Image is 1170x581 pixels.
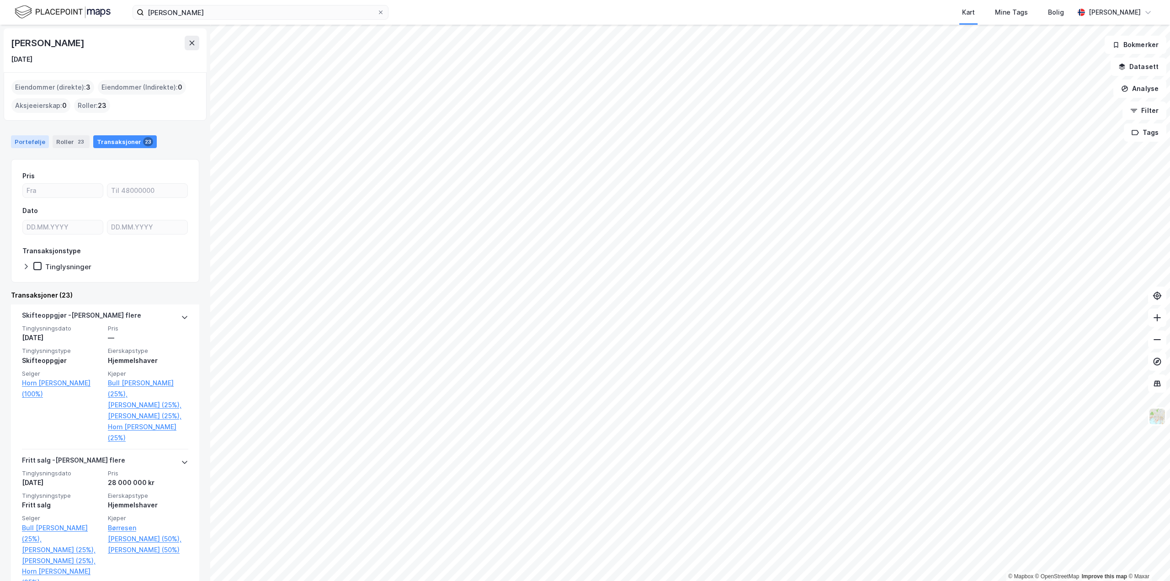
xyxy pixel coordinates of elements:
a: [PERSON_NAME] (25%), [108,410,188,421]
a: [PERSON_NAME] (25%), [108,400,188,410]
div: [PERSON_NAME] [1089,7,1141,18]
a: Horn [PERSON_NAME] (25%) [108,421,188,443]
div: [PERSON_NAME] [11,36,86,50]
a: Improve this map [1082,573,1127,580]
div: Dato [22,205,38,216]
input: Fra [23,184,103,197]
input: Søk på adresse, matrikkel, gårdeiere, leietakere eller personer [144,5,377,19]
input: Til 48000000 [107,184,187,197]
div: Tinglysninger [45,262,91,271]
div: Mine Tags [995,7,1028,18]
div: Kart [962,7,975,18]
div: Transaksjoner [93,135,157,148]
span: Tinglysningstype [22,347,102,355]
span: 3 [86,82,90,93]
button: Bokmerker [1105,36,1166,54]
button: Filter [1122,101,1166,120]
span: Eierskapstype [108,347,188,355]
button: Analyse [1113,80,1166,98]
button: Datasett [1111,58,1166,76]
span: Eierskapstype [108,492,188,500]
iframe: Chat Widget [1124,537,1170,581]
a: Børresen [PERSON_NAME] (50%), [108,522,188,544]
a: [PERSON_NAME] (25%), [22,544,102,555]
div: Eiendommer (Indirekte) : [98,80,186,95]
span: Selger [22,370,102,378]
div: 23 [76,137,86,146]
div: Portefølje [11,135,49,148]
div: Aksjeeierskap : [11,98,70,113]
img: Z [1149,408,1166,425]
div: 23 [143,137,153,146]
div: Fritt salg [22,500,102,511]
a: Bull [PERSON_NAME] (25%), [108,378,188,400]
div: [DATE] [22,332,102,343]
span: Selger [22,514,102,522]
span: 0 [62,100,67,111]
button: Tags [1124,123,1166,142]
div: Eiendommer (direkte) : [11,80,94,95]
a: Bull [PERSON_NAME] (25%), [22,522,102,544]
div: Hjemmelshaver [108,500,188,511]
div: — [108,332,188,343]
div: Roller [53,135,90,148]
span: 23 [98,100,106,111]
div: Hjemmelshaver [108,355,188,366]
div: Pris [22,171,35,181]
span: Kjøper [108,514,188,522]
a: Mapbox [1008,573,1033,580]
input: DD.MM.YYYY [23,220,103,234]
img: logo.f888ab2527a4732fd821a326f86c7f29.svg [15,4,111,20]
div: Fritt salg - [PERSON_NAME] flere [22,455,125,469]
div: Roller : [74,98,110,113]
span: Kjøper [108,370,188,378]
span: Tinglysningsdato [22,469,102,477]
span: 0 [178,82,182,93]
span: Tinglysningstype [22,492,102,500]
a: Horn [PERSON_NAME] (100%) [22,378,102,400]
span: Pris [108,469,188,477]
div: Skifteoppgjør [22,355,102,366]
div: [DATE] [22,477,102,488]
span: Pris [108,325,188,332]
div: 28 000 000 kr [108,477,188,488]
div: Skifteoppgjør - [PERSON_NAME] flere [22,310,141,325]
div: Bolig [1048,7,1064,18]
input: DD.MM.YYYY [107,220,187,234]
div: Transaksjonstype [22,245,81,256]
span: Tinglysningsdato [22,325,102,332]
div: Transaksjoner (23) [11,290,199,301]
div: [DATE] [11,54,32,65]
a: [PERSON_NAME] (25%), [22,555,102,566]
a: OpenStreetMap [1035,573,1080,580]
a: [PERSON_NAME] (50%) [108,544,188,555]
